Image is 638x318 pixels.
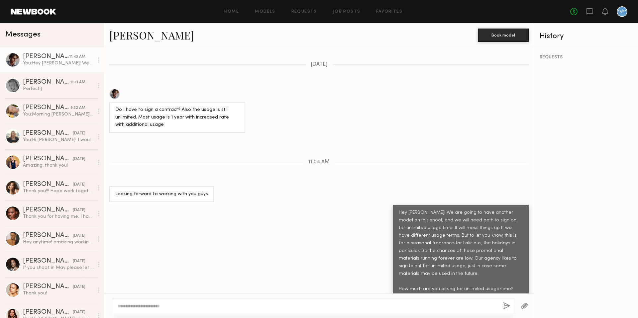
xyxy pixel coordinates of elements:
div: Amazing, thank you! [23,162,94,169]
div: Thank you! [23,290,94,296]
div: Hey [PERSON_NAME]! We are going to have another model on this shoot, and we will need both to sig... [399,209,523,293]
div: [PERSON_NAME] [23,53,69,60]
span: Messages [5,31,41,39]
div: [DATE] [73,156,85,162]
div: You: Hi [PERSON_NAME]! I would like to book you for your full day rate of $1020 to shoot on [DATE... [23,137,94,143]
div: [DATE] [73,258,85,265]
div: [PERSON_NAME] [23,232,73,239]
div: 11:43 AM [69,54,85,60]
a: Job Posts [333,10,361,14]
div: Do I have to sign a contract? Also the usage is still unlimited. Most usage is 1 year with increa... [115,106,239,129]
a: Models [255,10,275,14]
div: [PERSON_NAME] [23,79,70,86]
div: [DATE] [73,284,85,290]
div: Perfect!) [23,86,94,92]
div: REQUESTS [540,55,633,60]
a: Home [224,10,239,14]
div: [PERSON_NAME] [23,309,73,316]
div: If you shoot in May please let me know I’ll be in La and available [23,265,94,271]
div: You: Morning [PERSON_NAME]! Hope you had a nice weekend! For the shoot, we are looking to book yo... [23,111,94,118]
div: You: Hey [PERSON_NAME]! We are going to have another model on this shoot, and we will need both t... [23,60,94,66]
div: [PERSON_NAME] [23,207,73,213]
span: [DATE] [311,62,328,67]
div: Looking forward to working with you guys [115,191,208,198]
div: 11:31 AM [70,79,85,86]
div: [DATE] [73,207,85,213]
div: [PERSON_NAME] [23,258,73,265]
div: [PERSON_NAME] [23,130,73,137]
a: Favorites [376,10,402,14]
div: [PERSON_NAME] [23,283,73,290]
div: 9:32 AM [70,105,85,111]
a: Book model [478,32,529,38]
span: 11:04 AM [308,159,330,165]
div: [DATE] [73,130,85,137]
a: [PERSON_NAME] [109,28,194,42]
div: [DATE] [73,182,85,188]
div: History [540,33,633,40]
div: Thank you!!! Hope work together again 💘 [23,188,94,194]
a: Requests [291,10,317,14]
div: [PERSON_NAME] [23,181,73,188]
div: [DATE] [73,309,85,316]
div: [DATE] [73,233,85,239]
button: Book model [478,29,529,42]
div: Hey anytime! amazing working with you too [PERSON_NAME]! Amazing crew and I had a great time. [23,239,94,245]
div: Thank you for having me. I had a great time! [23,213,94,220]
div: [PERSON_NAME] [23,105,70,111]
div: [PERSON_NAME] [23,156,73,162]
